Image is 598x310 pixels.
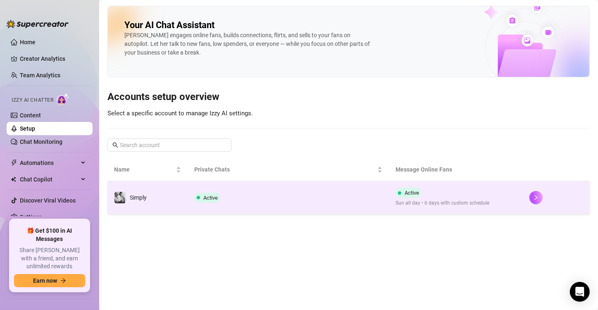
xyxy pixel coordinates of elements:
[120,141,220,150] input: Search account
[12,96,53,104] span: Izzy AI Chatter
[33,277,57,284] span: Earn now
[389,158,523,181] th: Message Online Fans
[107,91,590,104] h3: Accounts setup overview
[112,142,118,148] span: search
[14,227,85,243] span: 🎁 Get $100 in AI Messages
[7,20,69,28] img: logo-BBDzfeDw.svg
[203,195,218,201] span: Active
[107,110,253,117] span: Select a specific account to manage Izzy AI settings.
[20,112,41,119] a: Content
[14,274,85,287] button: Earn nowarrow-right
[20,138,62,145] a: Chat Monitoring
[529,191,543,204] button: right
[405,190,419,196] span: Active
[188,158,388,181] th: Private Chats
[114,192,126,203] img: Simply
[395,199,489,207] span: Sun all day • 6 days with custom schedule
[114,165,174,174] span: Name
[20,72,60,79] a: Team Analytics
[20,214,42,220] a: Settings
[20,156,79,169] span: Automations
[14,246,85,271] span: Share [PERSON_NAME] with a friend, and earn unlimited rewards
[20,197,76,204] a: Discover Viral Videos
[60,278,66,284] span: arrow-right
[11,160,17,166] span: thunderbolt
[194,165,375,174] span: Private Chats
[124,31,372,57] div: [PERSON_NAME] engages online fans, builds connections, flirts, and sells to your fans on autopilo...
[20,52,86,65] a: Creator Analytics
[20,125,35,132] a: Setup
[11,176,16,182] img: Chat Copilot
[107,158,188,181] th: Name
[20,39,36,45] a: Home
[124,19,214,31] h2: Your AI Chat Assistant
[57,93,69,105] img: AI Chatter
[20,173,79,186] span: Chat Copilot
[570,282,590,302] div: Open Intercom Messenger
[130,194,147,201] span: Simply
[533,195,539,200] span: right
